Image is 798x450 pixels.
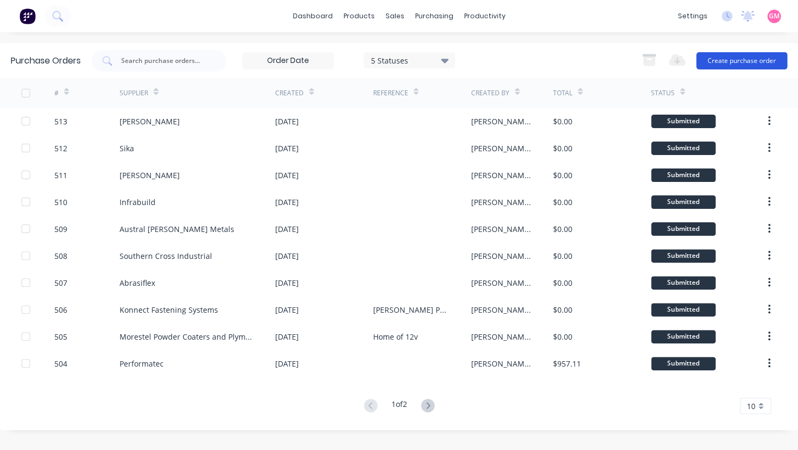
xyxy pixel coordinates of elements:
[120,55,209,66] input: Search purchase orders...
[120,277,155,289] div: Abrasiflex
[651,195,716,209] div: Submitted
[11,54,81,67] div: Purchase Orders
[54,277,67,289] div: 507
[243,53,333,69] input: Order Date
[371,54,448,66] div: 5 Statuses
[275,88,304,98] div: Created
[275,170,299,181] div: [DATE]
[120,358,164,369] div: Performatec
[696,52,787,69] button: Create purchase order
[275,304,299,315] div: [DATE]
[471,331,531,342] div: [PERSON_NAME]
[471,88,509,98] div: Created By
[54,88,59,98] div: #
[54,116,67,127] div: 513
[275,196,299,208] div: [DATE]
[54,304,67,315] div: 506
[471,250,531,262] div: [PERSON_NAME]
[651,303,716,317] div: Submitted
[651,249,716,263] div: Submitted
[471,196,531,208] div: [PERSON_NAME]
[471,223,531,235] div: [PERSON_NAME]
[651,88,675,98] div: Status
[120,331,253,342] div: Morestel Powder Coaters and Plympton Grit Blasting
[553,88,572,98] div: Total
[373,88,408,98] div: Reference
[54,358,67,369] div: 504
[553,250,572,262] div: $0.00
[471,170,531,181] div: [PERSON_NAME]
[275,143,299,154] div: [DATE]
[471,143,531,154] div: [PERSON_NAME]
[120,170,180,181] div: [PERSON_NAME]
[553,223,572,235] div: $0.00
[373,331,418,342] div: Home of 12v
[275,358,299,369] div: [DATE]
[54,331,67,342] div: 505
[747,400,755,412] span: 10
[553,277,572,289] div: $0.00
[553,331,572,342] div: $0.00
[471,277,531,289] div: [PERSON_NAME]
[120,116,180,127] div: [PERSON_NAME]
[120,88,148,98] div: Supplier
[410,8,459,24] div: purchasing
[651,357,716,370] div: Submitted
[54,250,67,262] div: 508
[673,8,713,24] div: settings
[391,398,407,414] div: 1 of 2
[553,304,572,315] div: $0.00
[19,8,36,24] img: Factory
[553,358,581,369] div: $957.11
[471,304,531,315] div: [PERSON_NAME]
[651,222,716,236] div: Submitted
[471,116,531,127] div: [PERSON_NAME]
[553,170,572,181] div: $0.00
[54,143,67,154] div: 512
[275,250,299,262] div: [DATE]
[553,143,572,154] div: $0.00
[120,143,134,154] div: Sika
[769,11,780,21] span: GM
[651,276,716,290] div: Submitted
[54,170,67,181] div: 511
[275,277,299,289] div: [DATE]
[120,304,218,315] div: Konnect Fastening Systems
[553,116,572,127] div: $0.00
[471,358,531,369] div: [PERSON_NAME]
[380,8,410,24] div: sales
[120,223,234,235] div: Austral [PERSON_NAME] Metals
[651,330,716,343] div: Submitted
[120,196,156,208] div: Infrabuild
[275,223,299,235] div: [DATE]
[54,223,67,235] div: 509
[651,115,716,128] div: Submitted
[338,8,380,24] div: products
[275,116,299,127] div: [DATE]
[120,250,212,262] div: Southern Cross Industrial
[459,8,511,24] div: productivity
[288,8,338,24] a: dashboard
[553,196,572,208] div: $0.00
[54,196,67,208] div: 510
[373,304,450,315] div: [PERSON_NAME] Paint Shop
[651,142,716,155] div: Submitted
[651,168,716,182] div: Submitted
[275,331,299,342] div: [DATE]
